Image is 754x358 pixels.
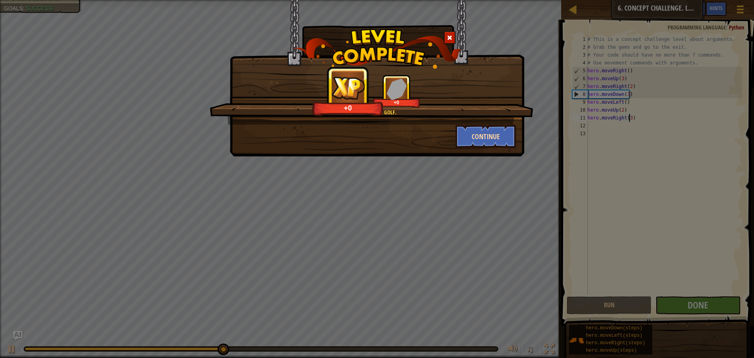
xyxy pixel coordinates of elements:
[247,108,495,116] div: It's like playing golf.
[315,103,381,112] div: +0
[386,78,407,100] img: reward_icon_gems.png
[456,125,516,148] button: Continue
[374,99,419,105] div: +0
[329,74,368,101] img: reward_icon_xp.png
[293,29,461,69] img: level_complete.png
